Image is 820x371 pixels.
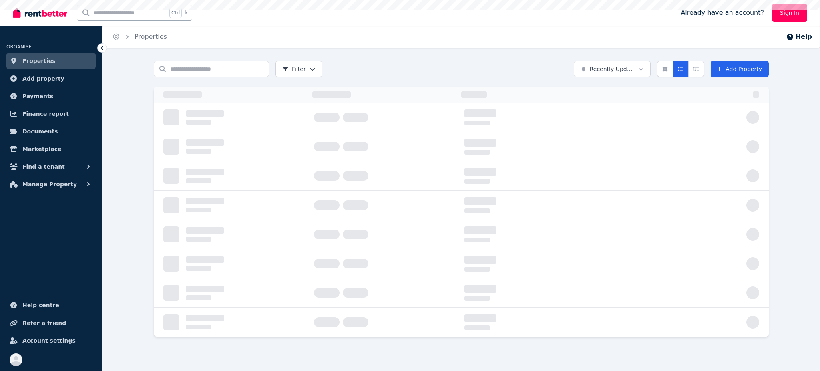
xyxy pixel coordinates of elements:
span: Already have an account? [681,8,764,18]
button: Card view [657,61,673,77]
span: Payments [22,91,53,101]
a: Add Property [711,61,769,77]
span: Properties [22,56,56,66]
span: Refer a friend [22,318,66,328]
a: Marketplace [6,141,96,157]
span: Filter [282,65,306,73]
a: Sign In [772,4,807,22]
div: View options [657,61,704,77]
button: Manage Property [6,176,96,192]
span: k [185,10,188,16]
span: Find a tenant [22,162,65,171]
button: Filter [275,61,322,77]
a: Documents [6,123,96,139]
a: Refer a friend [6,315,96,331]
span: Manage Property [22,179,77,189]
span: Help centre [22,300,59,310]
a: Payments [6,88,96,104]
a: Finance report [6,106,96,122]
span: Account settings [22,336,76,345]
span: Recently Updated [590,65,635,73]
button: Find a tenant [6,159,96,175]
span: Add property [22,74,64,83]
a: Help centre [6,297,96,313]
button: Help [786,32,812,42]
span: ORGANISE [6,44,32,50]
span: Ctrl [169,8,182,18]
button: Expanded list view [688,61,704,77]
a: Account settings [6,333,96,349]
nav: Breadcrumb [102,26,177,48]
a: Add property [6,71,96,87]
button: Compact list view [673,61,689,77]
span: Finance report [22,109,69,119]
button: Recently Updated [574,61,651,77]
span: Documents [22,127,58,136]
img: RentBetter [13,7,67,19]
a: Properties [6,53,96,69]
span: Marketplace [22,144,61,154]
a: Properties [135,33,167,40]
